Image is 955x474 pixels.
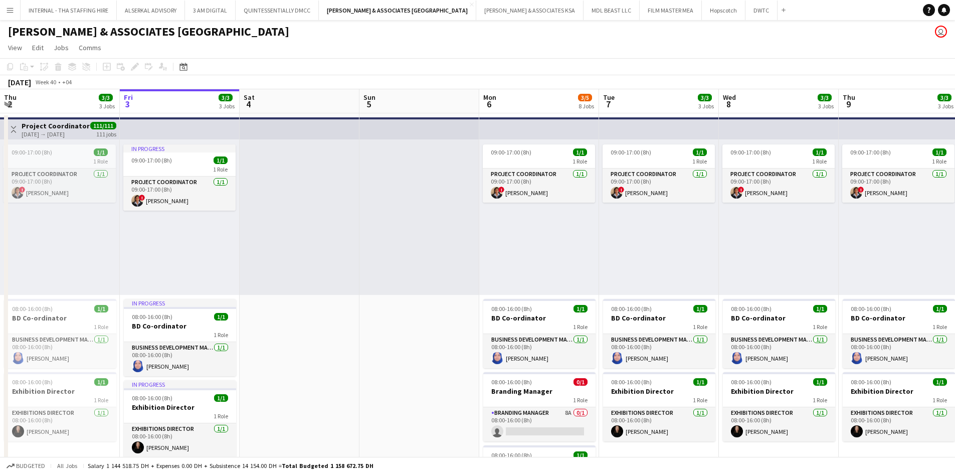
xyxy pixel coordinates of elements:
span: 08:00-16:00 (8h) [491,378,532,386]
span: 08:00-16:00 (8h) [611,378,652,386]
h1: [PERSON_NAME] & ASSOCIATES [GEOGRAPHIC_DATA] [8,24,289,39]
span: 2 [3,98,17,110]
button: Budgeted [5,460,47,471]
div: 08:00-16:00 (8h)1/1Exhibition Director1 RoleExhibitions Director1/108:00-16:00 (8h)[PERSON_NAME] [603,372,715,441]
app-job-card: 09:00-17:00 (8h)1/11 RoleProject Coordinator1/109:00-17:00 (8h)![PERSON_NAME] [483,144,595,203]
span: 08:00-16:00 (8h) [851,378,891,386]
span: Wed [723,93,736,102]
div: 3 Jobs [818,102,834,110]
span: 8 [721,98,736,110]
span: 1/1 [813,378,827,386]
span: 3/3 [818,94,832,101]
app-job-card: 08:00-16:00 (8h)1/1BD Co-ordinator1 RoleBusiness Development Manager1/108:00-16:00 (8h)[PERSON_NAME] [483,299,596,368]
span: Jobs [54,43,69,52]
div: 08:00-16:00 (8h)1/1BD Co-ordinator1 RoleBusiness Development Manager1/108:00-16:00 (8h)[PERSON_NAME] [4,299,116,368]
app-job-card: In progress09:00-17:00 (8h)1/11 RoleProject Coordinator1/109:00-17:00 (8h)![PERSON_NAME] [123,144,236,211]
div: In progress08:00-16:00 (8h)1/1BD Co-ordinator1 RoleBusiness Development Manager1/108:00-16:00 (8h... [124,299,236,376]
button: MDL BEAST LLC [584,1,640,20]
button: QUINTESSENTIALLY DMCC [236,1,319,20]
span: View [8,43,22,52]
button: ALSERKAL ADVISORY [117,1,185,20]
span: 1 Role [932,157,946,165]
span: 3/3 [99,94,113,101]
span: 08:00-16:00 (8h) [132,394,172,402]
div: In progress08:00-16:00 (8h)1/1Exhibition Director1 RoleExhibitions Director1/108:00-16:00 (8h)[PE... [124,380,236,457]
app-card-role: Exhibitions Director1/108:00-16:00 (8h)[PERSON_NAME] [723,407,835,441]
div: 111 jobs [96,129,116,138]
h3: Exhibition Director [603,387,715,396]
span: ! [858,187,864,193]
span: 1/1 [214,394,228,402]
app-card-role: Business Development Manager1/108:00-16:00 (8h)[PERSON_NAME] [483,334,596,368]
app-card-role: Project Coordinator1/109:00-17:00 (8h)![PERSON_NAME] [4,169,116,203]
div: +04 [62,78,72,86]
div: 09:00-17:00 (8h)1/11 RoleProject Coordinator1/109:00-17:00 (8h)![PERSON_NAME] [603,144,715,203]
h3: Project Coordinator [22,121,90,130]
span: 5 [362,98,375,110]
h3: BD Co-ordinator [843,313,955,323]
app-job-card: 09:00-17:00 (8h)1/11 RoleProject Coordinator1/109:00-17:00 (8h)![PERSON_NAME] [4,144,116,203]
app-card-role: Business Development Manager1/108:00-16:00 (8h)[PERSON_NAME] [843,334,955,368]
app-card-role: Exhibitions Director1/108:00-16:00 (8h)[PERSON_NAME] [843,407,955,441]
span: 1 Role [932,396,947,404]
div: Salary 1 144 518.75 DH + Expenses 0.00 DH + Subsistence 14 154.00 DH = [88,462,373,469]
a: Jobs [50,41,73,54]
span: 1 Role [692,157,707,165]
app-job-card: 08:00-16:00 (8h)1/1BD Co-ordinator1 RoleBusiness Development Manager1/108:00-16:00 (8h)[PERSON_NAME] [843,299,955,368]
button: INTERNAL - THA STAFFING HIRE [21,1,117,20]
span: 1/1 [813,148,827,156]
span: All jobs [55,462,79,469]
app-card-role: Business Development Manager1/108:00-16:00 (8h)[PERSON_NAME] [723,334,835,368]
span: 4 [242,98,255,110]
span: 1/1 [214,313,228,321]
div: 3 Jobs [938,102,953,110]
h3: BD Co-ordinator [4,313,116,323]
span: 09:00-17:00 (8h) [730,148,771,156]
button: [PERSON_NAME] & ASSOCIATES [GEOGRAPHIC_DATA] [319,1,476,20]
span: 09:00-17:00 (8h) [12,148,52,156]
span: 1 Role [213,166,228,173]
span: 08:00-16:00 (8h) [611,305,652,312]
span: Budgeted [16,462,45,469]
h3: BD Co-ordinator [124,322,236,331]
div: 3 Jobs [99,102,115,110]
div: 08:00-16:00 (8h)1/1BD Co-ordinator1 RoleBusiness Development Manager1/108:00-16:00 (8h)[PERSON_NAME] [723,299,835,368]
div: 08:00-16:00 (8h)1/1Exhibition Director1 RoleExhibitions Director1/108:00-16:00 (8h)[PERSON_NAME] [723,372,835,441]
app-card-role: Project Coordinator1/109:00-17:00 (8h)![PERSON_NAME] [483,169,595,203]
span: Mon [483,93,496,102]
app-job-card: 08:00-16:00 (8h)1/1Exhibition Director1 RoleExhibitions Director1/108:00-16:00 (8h)[PERSON_NAME] [4,372,116,441]
span: 3/3 [219,94,233,101]
a: Edit [28,41,48,54]
app-user-avatar: Nickola Dsouza [935,26,947,38]
span: ! [19,187,25,193]
span: 08:00-16:00 (8h) [12,378,53,386]
span: Sun [363,93,375,102]
span: 1 Role [572,157,587,165]
span: ! [738,187,744,193]
app-card-role: Business Development Manager1/108:00-16:00 (8h)[PERSON_NAME] [124,342,236,376]
app-card-role: Exhibitions Director1/108:00-16:00 (8h)[PERSON_NAME] [603,407,715,441]
div: 09:00-17:00 (8h)1/11 RoleProject Coordinator1/109:00-17:00 (8h)![PERSON_NAME] [842,144,954,203]
span: 3/5 [578,94,592,101]
span: 08:00-16:00 (8h) [491,451,532,459]
span: Total Budgeted 1 158 672.75 DH [282,462,373,469]
span: 08:00-16:00 (8h) [731,378,772,386]
span: 1 Role [214,412,228,420]
span: 1/1 [813,305,827,312]
app-job-card: 08:00-16:00 (8h)0/1Branding Manager1 RoleBranding Manager8A0/108:00-16:00 (8h) [483,372,596,441]
app-job-card: 08:00-16:00 (8h)1/1Exhibition Director1 RoleExhibitions Director1/108:00-16:00 (8h)[PERSON_NAME] [843,372,955,441]
h3: BD Co-ordinator [603,313,715,323]
span: 1/1 [693,378,707,386]
h3: Exhibition Director [4,387,116,396]
span: 1/1 [932,148,946,156]
a: View [4,41,26,54]
span: Comms [79,43,101,52]
span: 1/1 [214,156,228,164]
span: 1/1 [574,305,588,312]
span: 09:00-17:00 (8h) [491,148,531,156]
span: 1 Role [94,323,108,331]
